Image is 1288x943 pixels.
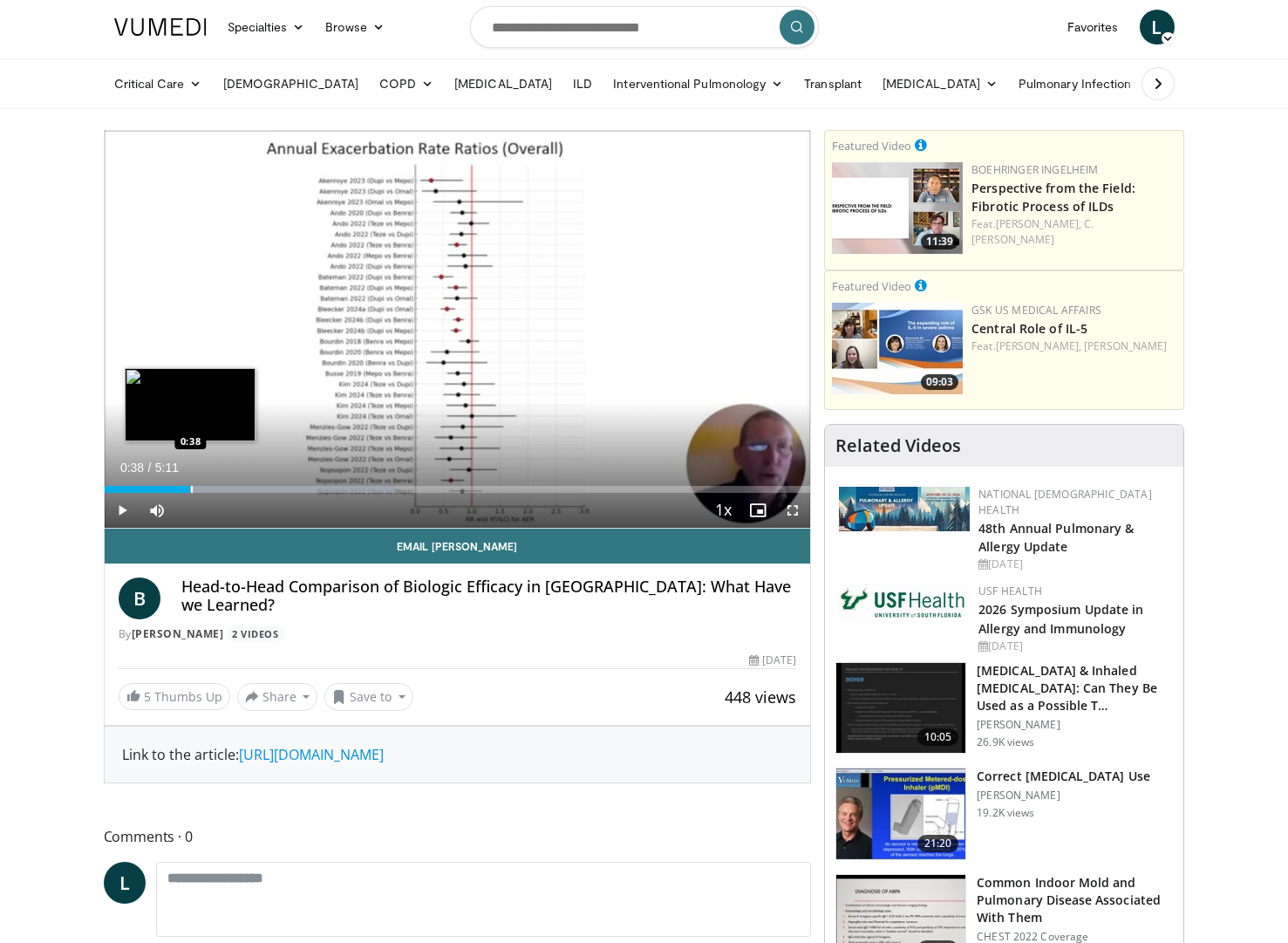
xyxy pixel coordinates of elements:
[977,874,1173,926] h3: Common Indoor Mold and Pulmonary Disease Associated With Them
[119,683,230,710] a: 5 Thumbs Up
[977,718,1173,732] p: [PERSON_NAME]
[832,162,963,254] a: 11:39
[836,769,965,859] img: 24f79869-bf8a-4040-a4ce-e7186897569f.150x105_q85_crop-smart_upscale.jpg
[977,662,1173,714] h3: [MEDICAL_DATA] & Inhaled [MEDICAL_DATA]: Can They Be Used as a Possible T…
[835,435,961,456] h4: Related Videos
[148,461,152,475] span: /
[978,639,1169,654] div: [DATE]
[971,338,1176,354] div: Feat.
[1008,66,1159,101] a: Pulmonary Infection
[227,626,284,641] a: 2 Videos
[839,487,970,531] img: b90f5d12-84c1-472e-b843-5cad6c7ef911.jpg.150x105_q85_autocrop_double_scale_upscale_version-0.2.jpg
[324,683,413,711] button: Save to
[470,6,819,48] input: Search topics, interventions
[119,577,160,619] a: B
[104,862,146,904] a: L
[832,278,911,294] small: Featured Video
[971,216,1094,247] a: C. [PERSON_NAME]
[971,320,1087,337] a: Central Role of IL-5
[1140,10,1175,44] a: L
[104,66,213,101] a: Critical Care
[794,66,872,101] a: Transplant
[978,487,1152,517] a: National [DEMOGRAPHIC_DATA] Health
[977,789,1150,803] p: [PERSON_NAME]
[213,66,369,101] a: [DEMOGRAPHIC_DATA]
[832,138,911,154] small: Featured Video
[996,216,1081,231] a: [PERSON_NAME],
[832,162,963,254] img: 0d260a3c-dea8-4d46-9ffd-2859801fb613.png.150x105_q85_crop-smart_upscale.png
[832,303,963,394] a: 09:03
[105,493,140,528] button: Play
[836,663,965,754] img: 37481b79-d16e-4fea-85a1-c1cf910aa164.150x105_q85_crop-smart_upscale.jpg
[105,486,811,493] div: Progress Bar
[140,493,174,528] button: Mute
[105,131,811,529] video-js: Video Player
[971,303,1101,318] a: GSK US Medical Affairs
[775,493,810,528] button: Fullscreen
[114,18,207,36] img: VuMedi Logo
[122,744,794,765] div: Link to the article:
[978,557,1169,572] div: [DATE]
[217,10,316,44] a: Specialties
[144,688,151,705] span: 5
[705,493,740,528] button: Playback Rate
[239,745,384,764] a: [URL][DOMAIN_NAME]
[835,768,1173,860] a: 21:20 Correct [MEDICAL_DATA] Use [PERSON_NAME] 19.2K views
[839,584,970,622] img: 6ba8804a-8538-4002-95e7-a8f8012d4a11.png.150x105_q85_autocrop_double_scale_upscale_version-0.2.jpg
[1057,10,1129,44] a: Favorites
[1084,338,1167,353] a: [PERSON_NAME]
[104,825,812,848] span: Comments 0
[971,180,1135,215] a: Perspective from the Field: Fibrotic Process of ILDs
[155,461,179,475] span: 5:11
[977,735,1034,749] p: 26.9K views
[105,529,811,564] a: Email [PERSON_NAME]
[977,768,1150,785] h3: Correct [MEDICAL_DATA] Use
[971,162,1098,177] a: Boehringer Ingelheim
[444,66,562,101] a: [MEDICAL_DATA]
[996,338,1081,353] a: [PERSON_NAME],
[725,687,796,707] span: 448 views
[740,493,775,528] button: Enable picture-in-picture mode
[181,577,797,615] h4: Head-to-Head Comparison of Biologic Efficacy in [GEOGRAPHIC_DATA]: What Have we Learned?
[978,601,1143,636] a: 2026 Symposium Update in Allergy and Immunology
[562,66,603,101] a: ILD
[315,10,395,44] a: Browse
[917,835,959,852] span: 21:20
[872,66,1008,101] a: [MEDICAL_DATA]
[125,368,256,441] img: image.jpeg
[603,66,794,101] a: Interventional Pulmonology
[237,683,318,711] button: Share
[832,303,963,394] img: 456f1ee3-2d0a-4dcc-870d-9ba7c7a088c3.png.150x105_q85_crop-smart_upscale.jpg
[921,374,958,390] span: 09:03
[978,584,1042,598] a: USF Health
[749,653,796,668] div: [DATE]
[369,66,444,101] a: COPD
[977,806,1034,820] p: 19.2K views
[132,626,224,641] a: [PERSON_NAME]
[921,234,958,249] span: 11:39
[917,728,959,746] span: 10:05
[978,520,1134,555] a: 48th Annual Pulmonary & Allergy Update
[971,216,1176,248] div: Feat.
[120,461,144,475] span: 0:38
[119,626,797,642] div: By
[835,662,1173,755] a: 10:05 [MEDICAL_DATA] & Inhaled [MEDICAL_DATA]: Can They Be Used as a Possible T… [PERSON_NAME] 26...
